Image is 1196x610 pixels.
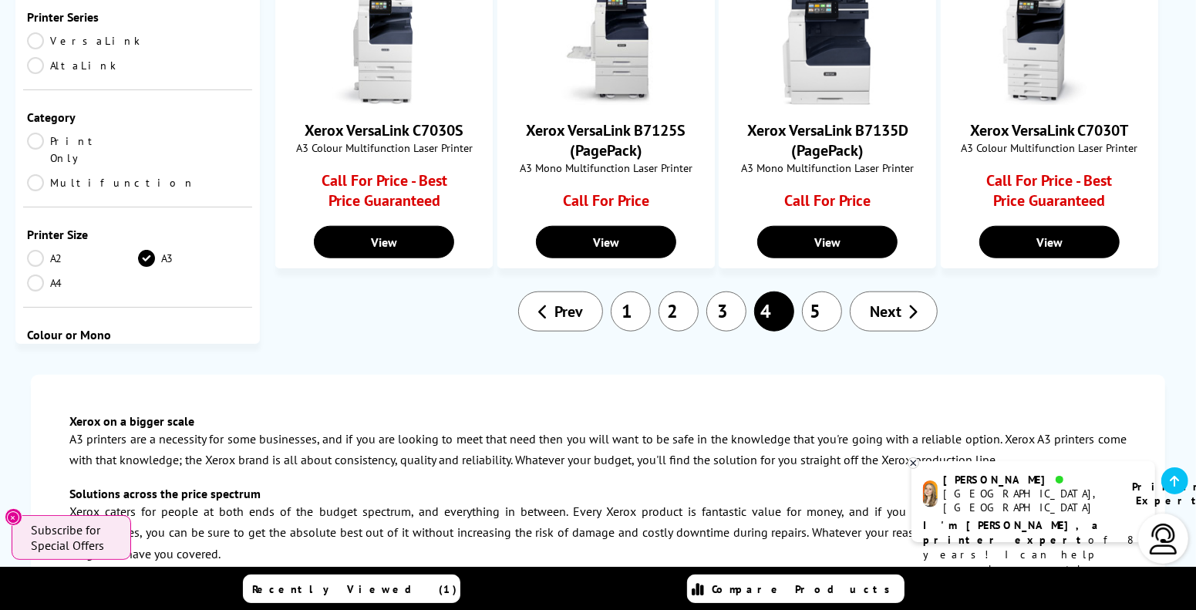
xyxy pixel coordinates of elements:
span: Prev [554,302,583,322]
a: View [536,226,676,258]
a: 2 [659,292,699,332]
h3: Xerox on a bigger scale [69,413,1127,429]
a: Xerox VersaLink B7135D (PagePack) [747,120,908,160]
span: Recently Viewed (1) [253,582,458,596]
a: Xerox VersaLink C7030S [305,120,463,140]
img: amy-livechat.png [923,480,938,507]
a: 3 [706,292,746,332]
a: Recently Viewed (1) [243,575,460,603]
span: Colour or Mono [27,327,248,342]
span: Category [27,110,248,125]
a: 5 [802,292,842,332]
span: A3 Mono Multifunction Laser Printer [727,160,928,175]
a: Xerox VersaLink B7125S (PagePack) [526,120,686,160]
a: 1 [611,292,651,332]
a: Print Only [27,133,138,167]
span: A3 Colour Multifunction Laser Printer [949,140,1150,155]
img: user-headset-light.svg [1148,524,1179,554]
p: of 8 years! I can help you choose the right product [923,518,1144,591]
a: Multifunction [27,174,195,191]
a: Compare Products [687,575,905,603]
a: Prev [518,292,603,332]
span: A3 Mono Multifunction Laser Printer [506,160,706,175]
div: [GEOGRAPHIC_DATA], [GEOGRAPHIC_DATA] [944,487,1113,514]
a: A3 [138,250,249,267]
p: Xerox caters for people at both ends of the budget spectrum, and everything in between. Every Xer... [69,501,1127,565]
b: I'm [PERSON_NAME], a printer expert [923,518,1103,547]
span: Printer Series [27,9,248,25]
a: AltaLink [27,57,138,74]
a: Xerox VersaLink C7030T [992,93,1107,108]
div: [PERSON_NAME] [944,473,1113,487]
span: Next [870,302,901,322]
a: View [314,226,454,258]
span: Printer Size [27,227,248,242]
a: Xerox VersaLink B7125S (PagePack) [548,93,664,108]
a: A2 [27,250,138,267]
button: Close [5,508,22,526]
span: A3 Colour Multifunction Laser Printer [284,140,484,155]
span: Subscribe for Special Offers [31,522,116,553]
a: Next [850,292,938,332]
div: Call For Price [747,190,908,218]
a: View [979,226,1120,258]
div: Call For Price - Best Price Guaranteed [969,170,1130,218]
h3: Solutions across the price spectrum [69,486,1127,501]
a: Xerox VersaLink C7030T [970,120,1129,140]
p: A3 printers are a necessity for some businesses, and if you are looking to meet that need then yo... [69,429,1127,470]
div: Call For Price [526,190,686,218]
a: Xerox VersaLink C7030S [326,93,442,108]
a: Xerox VersaLink B7135D (PagePack) [770,93,885,108]
a: View [757,226,898,258]
a: VersaLink [27,32,140,49]
a: A4 [27,275,138,292]
div: Call For Price - Best Price Guaranteed [304,170,464,218]
span: Compare Products [713,582,899,596]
